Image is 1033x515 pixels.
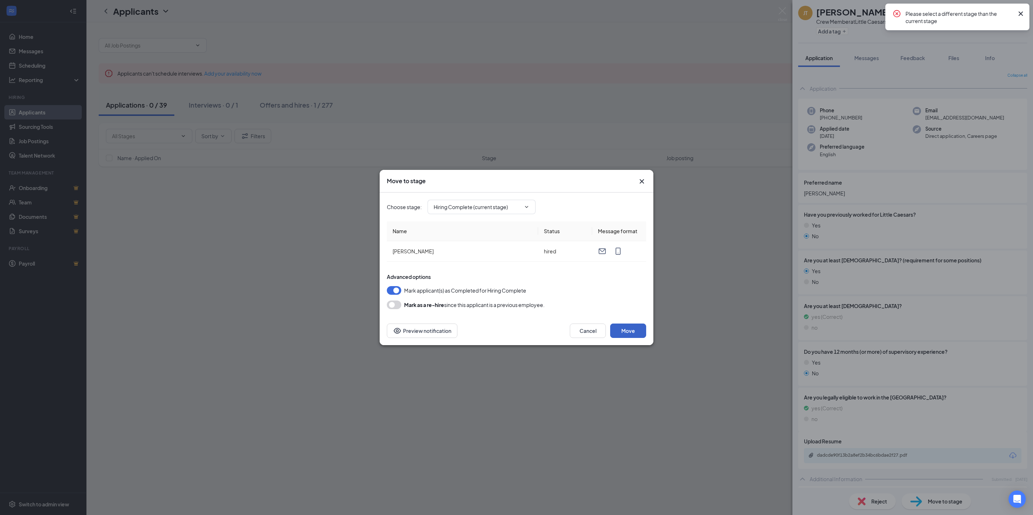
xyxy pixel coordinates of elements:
[893,9,901,18] svg: CrossCircle
[538,241,592,262] td: hired
[1009,491,1026,508] div: Open Intercom Messenger
[387,273,646,280] div: Advanced options
[538,221,592,241] th: Status
[404,302,444,308] b: Mark as a re-hire
[570,324,606,338] button: Cancel
[638,177,646,186] button: Close
[387,221,538,241] th: Name
[598,247,607,256] svg: Email
[387,324,457,338] button: Preview notificationEye
[1016,9,1025,18] svg: Cross
[404,301,545,309] div: since this applicant is a previous employee.
[404,286,526,295] span: Mark applicant(s) as Completed for Hiring Complete
[614,247,622,256] svg: MobileSms
[610,324,646,338] button: Move
[387,177,426,185] h3: Move to stage
[905,9,1014,24] div: Please select a different stage than the current stage
[524,204,529,210] svg: ChevronDown
[393,248,434,254] span: [PERSON_NAME]
[393,326,402,335] svg: Eye
[638,177,646,186] svg: Cross
[592,221,646,241] th: Message format
[387,203,422,211] span: Choose stage :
